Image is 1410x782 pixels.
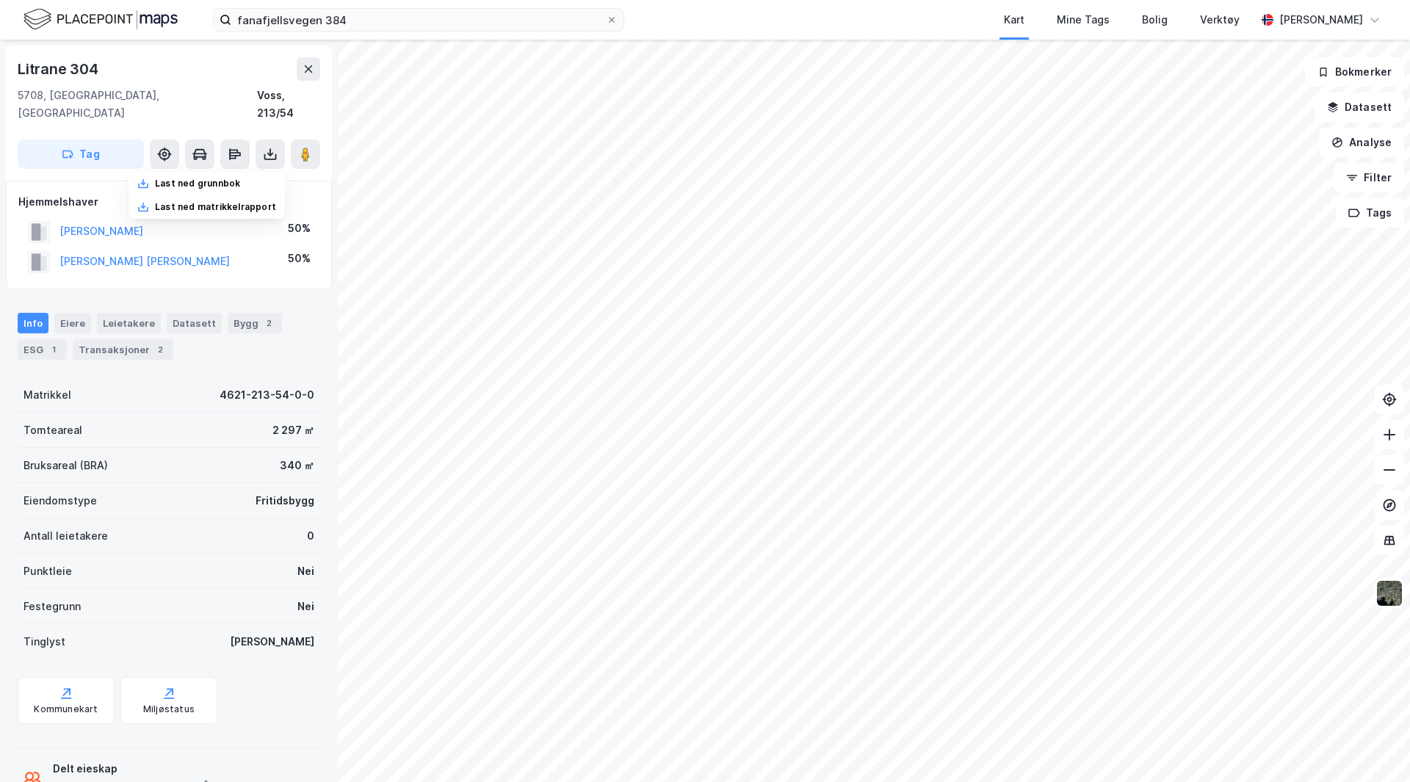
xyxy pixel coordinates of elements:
[23,562,72,580] div: Punktleie
[167,313,222,333] div: Datasett
[1337,712,1410,782] div: Kontrollprogram for chat
[280,457,314,474] div: 340 ㎡
[1142,11,1168,29] div: Bolig
[1057,11,1110,29] div: Mine Tags
[220,386,314,404] div: 4621-213-54-0-0
[272,421,314,439] div: 2 297 ㎡
[231,9,606,31] input: Søk på adresse, matrikkel, gårdeiere, leietakere eller personer
[228,313,282,333] div: Bygg
[54,313,91,333] div: Eiere
[18,87,257,122] div: 5708, [GEOGRAPHIC_DATA], [GEOGRAPHIC_DATA]
[288,220,311,237] div: 50%
[73,339,173,360] div: Transaksjoner
[97,313,161,333] div: Leietakere
[18,193,319,211] div: Hjemmelshaver
[18,339,67,360] div: ESG
[18,57,101,81] div: Litrane 304
[261,316,276,330] div: 2
[153,342,167,357] div: 2
[1319,128,1404,157] button: Analyse
[34,703,98,715] div: Kommunekart
[53,760,245,778] div: Delt eieskap
[256,492,314,510] div: Fritidsbygg
[46,342,61,357] div: 1
[1315,93,1404,122] button: Datasett
[297,598,314,615] div: Nei
[23,421,82,439] div: Tomteareal
[1334,163,1404,192] button: Filter
[1336,198,1404,228] button: Tags
[307,527,314,545] div: 0
[1200,11,1240,29] div: Verktøy
[288,250,311,267] div: 50%
[1279,11,1363,29] div: [PERSON_NAME]
[155,201,276,213] div: Last ned matrikkelrapport
[1375,579,1403,607] img: 9k=
[23,633,65,651] div: Tinglyst
[1305,57,1404,87] button: Bokmerker
[23,527,108,545] div: Antall leietakere
[1004,11,1024,29] div: Kart
[23,386,71,404] div: Matrikkel
[1337,712,1410,782] iframe: Chat Widget
[23,7,178,32] img: logo.f888ab2527a4732fd821a326f86c7f29.svg
[18,313,48,333] div: Info
[230,633,314,651] div: [PERSON_NAME]
[18,140,144,169] button: Tag
[143,703,195,715] div: Miljøstatus
[155,178,240,189] div: Last ned grunnbok
[23,457,108,474] div: Bruksareal (BRA)
[297,562,314,580] div: Nei
[257,87,320,122] div: Voss, 213/54
[23,598,81,615] div: Festegrunn
[23,492,97,510] div: Eiendomstype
